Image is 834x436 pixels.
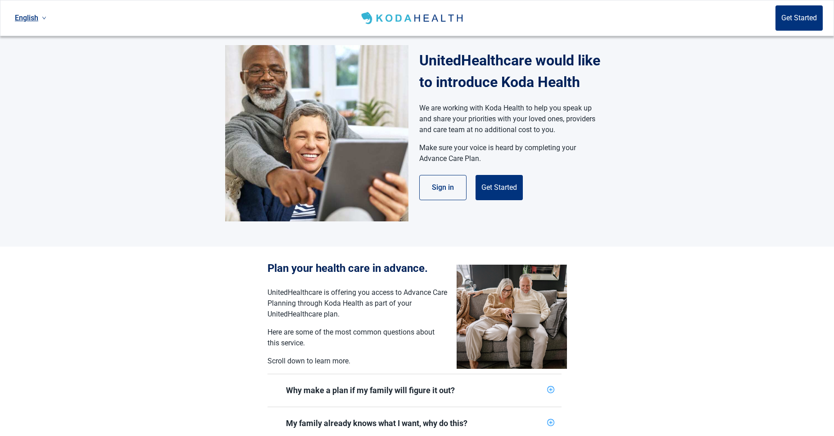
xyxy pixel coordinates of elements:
img: Koda Health [359,11,466,25]
img: Couple planning their healthcare together [457,265,567,369]
span: Plan your health care in advance. [267,262,428,275]
span: plus-circle [547,386,554,393]
p: Scroll down to learn more. [267,356,448,367]
div: Why make a plan if my family will figure it out? [267,374,562,407]
div: My family already knows what I want, why do this? [286,418,544,429]
p: Make sure your voice is heard by completing your Advance Care Plan. [419,142,600,164]
button: Sign in [419,175,467,200]
img: Koda Health [225,45,408,221]
p: Here are some of the most common questions about this service. [267,327,448,349]
button: Get Started [476,175,523,200]
span: down [42,16,46,20]
div: Why make a plan if my family will figure it out? [286,385,544,396]
p: UnitedHealthcare is offering you access to Advance Care Planning through Koda Health as part of y... [267,287,448,320]
span: plus-circle [547,419,554,426]
button: Get Started [775,5,823,31]
a: Current language: English [11,10,50,25]
p: We are working with Koda Health to help you speak up and share your priorities with your loved on... [419,103,600,135]
h1: UnitedHealthcare would like to introduce Koda Health [419,50,609,93]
